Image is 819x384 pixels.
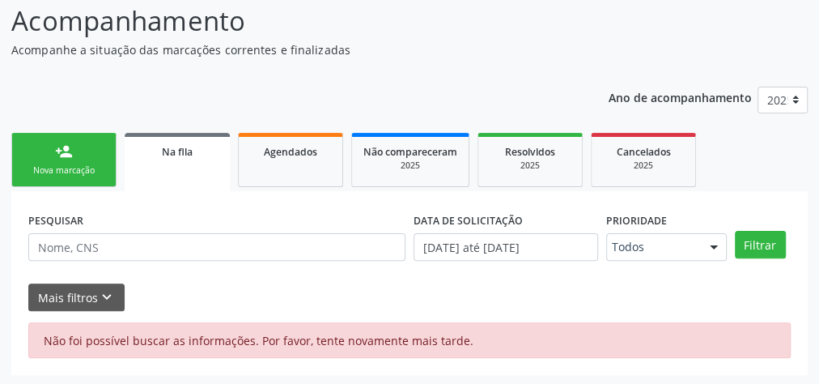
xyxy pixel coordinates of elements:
[490,160,571,172] div: 2025
[55,143,73,160] div: person_add
[414,233,598,261] input: Selecione um intervalo
[735,231,786,258] button: Filtrar
[617,145,671,159] span: Cancelados
[28,233,405,261] input: Nome, CNS
[28,322,791,358] div: Não foi possível buscar as informações. Por favor, tente novamente mais tarde.
[264,145,317,159] span: Agendados
[606,208,667,233] label: Prioridade
[363,160,457,172] div: 2025
[612,239,694,255] span: Todos
[603,160,684,172] div: 2025
[28,284,125,312] button: Mais filtroskeyboard_arrow_down
[414,208,523,233] label: DATA DE SOLICITAÇÃO
[363,145,457,159] span: Não compareceram
[11,41,569,58] p: Acompanhe a situação das marcações correntes e finalizadas
[162,145,193,159] span: Na fila
[98,288,116,306] i: keyboard_arrow_down
[23,164,104,177] div: Nova marcação
[609,87,752,107] p: Ano de acompanhamento
[11,1,569,41] p: Acompanhamento
[505,145,555,159] span: Resolvidos
[28,208,83,233] label: PESQUISAR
